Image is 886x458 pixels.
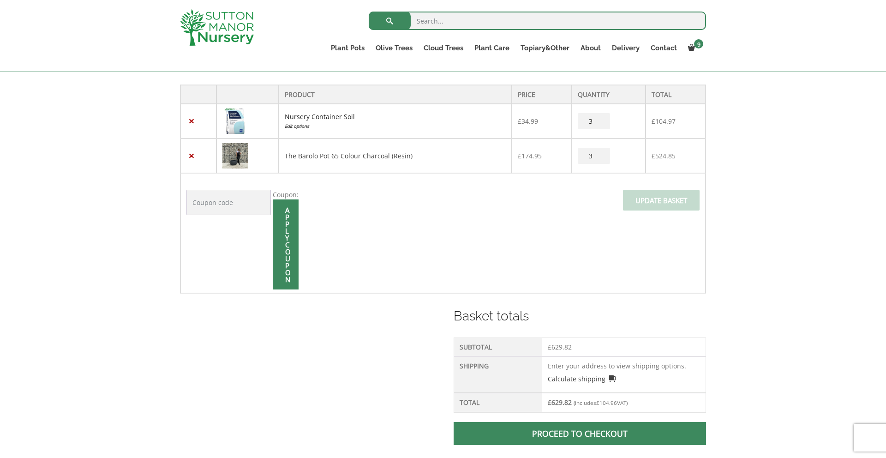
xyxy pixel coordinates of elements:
input: Search... [369,12,706,30]
span: £ [652,117,655,126]
bdi: 524.85 [652,151,676,160]
a: Cloud Trees [418,42,469,54]
h2: Basket totals [454,307,706,326]
a: Plant Care [469,42,515,54]
a: Olive Trees [370,42,418,54]
a: About [575,42,606,54]
input: Coupon code [186,190,271,215]
th: Price [512,85,572,104]
input: Product quantity [578,148,610,164]
th: Quantity [572,85,646,104]
a: Contact [645,42,682,54]
a: Remove this item [186,116,196,126]
td: Enter your address to view shipping options. [542,356,706,393]
th: Subtotal [454,338,542,356]
bdi: 629.82 [548,398,572,407]
th: Total [454,393,542,412]
input: Update basket [623,190,700,211]
a: The Barolo Pot 65 Colour Charcoal (Resin) [285,151,413,160]
bdi: 174.95 [518,151,542,160]
a: Edit options [285,121,506,131]
span: £ [652,151,655,160]
span: £ [548,398,551,407]
a: Remove this item [186,151,196,161]
input: Apply coupon [273,199,299,289]
th: Product [279,85,512,104]
bdi: 629.82 [548,343,572,351]
span: 104.96 [596,399,617,406]
img: Cart - 54A7F947 C055 4795 9612 6804928247FF [222,108,248,134]
a: 9 [682,42,706,54]
span: £ [596,399,599,406]
img: Cart - 8454E23C D5D0 4DEB BFEF 6BD1BF4198E7 1 105 c [222,143,248,169]
span: £ [548,343,551,351]
a: Nursery Container Soil [285,112,355,121]
a: Topiary&Other [515,42,575,54]
th: Shipping [454,356,542,393]
img: logo [180,9,254,46]
a: Proceed to checkout [454,422,706,445]
input: Product quantity [578,113,610,129]
a: Plant Pots [325,42,370,54]
small: (includes VAT) [574,399,628,406]
bdi: 34.99 [518,117,538,126]
bdi: 104.97 [652,117,676,126]
label: Coupon: [273,190,299,199]
a: Delivery [606,42,645,54]
span: £ [518,117,521,126]
span: 9 [694,39,703,48]
th: Total [646,85,706,104]
span: £ [518,151,521,160]
a: Calculate shipping [548,374,616,384]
